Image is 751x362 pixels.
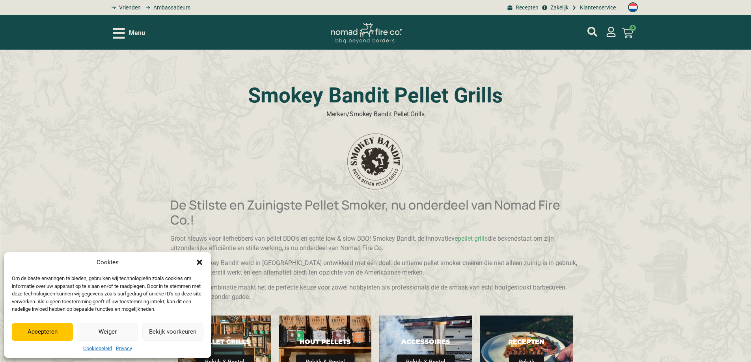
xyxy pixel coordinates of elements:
[142,323,203,341] button: Bekijk voorkeuren
[494,338,559,345] h2: Recepten
[170,234,580,253] p: Groot nieuws voor liefhebbers van pellet BBQ’s en echte low & slow BBQ! Smokey Bandit, de innovat...
[109,4,141,12] a: grill bill vrienden
[117,4,141,12] span: Vrienden
[170,258,580,277] p: Het merk Smokey Bandit werd in [GEOGRAPHIC_DATA] ontwikkeld met één doel: de ultieme pellet smoke...
[506,4,539,12] a: BBQ recepten
[116,345,132,353] a: Privacy
[83,345,112,353] a: Cookiebeleid
[196,258,203,266] div: Dialog sluiten
[578,4,616,12] span: Klantenservice
[606,27,616,37] a: mijn account
[458,235,488,242] a: pellet grills
[97,258,119,267] div: Cookies
[587,27,597,37] a: mijn account
[613,23,643,43] a: 0
[570,4,616,12] a: grill bill klantenservice
[129,28,145,38] span: Menu
[170,283,580,302] p: Deze unieke combinatie maakt het de perfecte keuze voor zowel hobbyisten als professionals die de...
[350,110,425,118] span: Smokey Bandit Pellet Grills
[143,4,190,12] a: grill bill ambassadors
[170,197,580,228] h2: De Stilste en Zuinigste Pellet Smoker, nu onderdeel van Nomad Fire Co.!
[113,26,145,40] div: Open/Close Menu
[331,23,402,44] img: Nomad Logo
[326,110,425,119] nav: breadcrumbs
[77,323,138,341] button: Weiger
[347,110,350,118] span: /
[393,338,458,345] h2: Accessoires
[12,275,203,313] div: Om de beste ervaringen te bieden, gebruiken wij technologieën zoals cookies om informatie over uw...
[540,4,568,12] a: grill bill zakeljk
[548,4,568,12] span: Zakelijk
[346,132,405,191] img: SmokeyBandit_Rounded_light
[514,4,539,12] span: Recepten
[192,338,257,345] h2: Pellet Grills
[628,2,638,12] img: Nederlands
[151,4,190,12] span: Ambassadeurs
[170,85,580,106] h1: Smokey Bandit Pellet Grills
[12,323,73,341] button: Accepteren
[630,25,636,31] span: 0
[326,110,347,118] span: Merken
[293,338,358,345] h2: Hout Pellets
